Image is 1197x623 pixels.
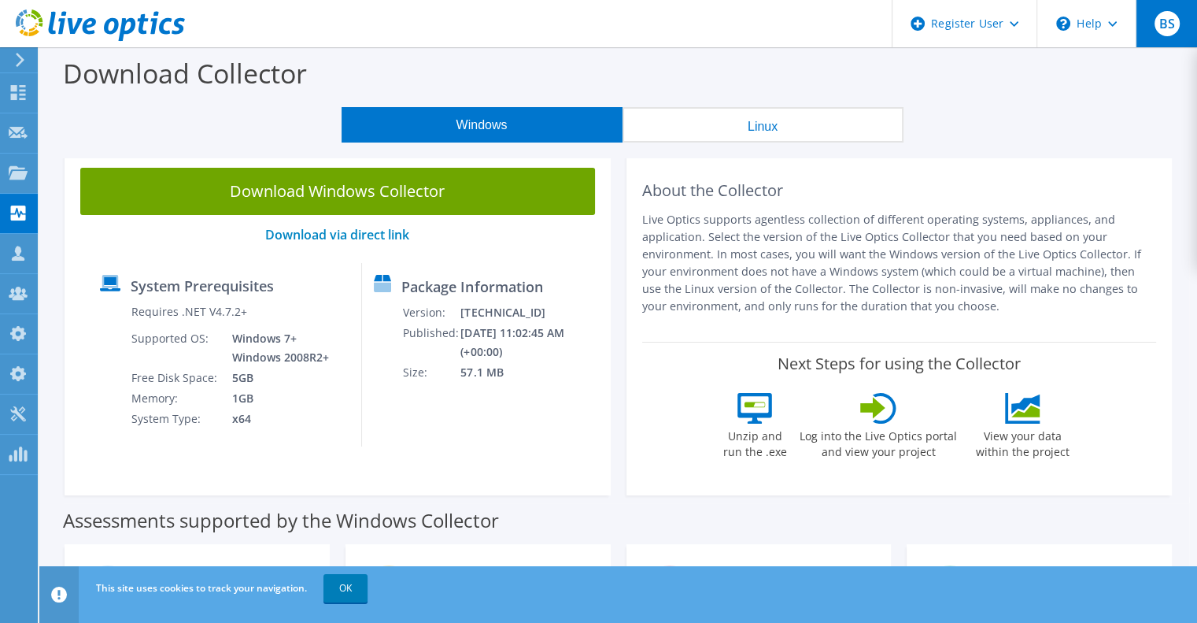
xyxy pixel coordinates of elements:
[460,302,603,323] td: [TECHNICAL_ID]
[63,55,307,91] label: Download Collector
[131,278,274,294] label: System Prerequisites
[1155,11,1180,36] span: BS
[642,211,1157,315] p: Live Optics supports agentless collection of different operating systems, appliances, and applica...
[80,168,595,215] a: Download Windows Collector
[131,304,247,320] label: Requires .NET V4.7.2+
[719,424,791,460] label: Unzip and run the .exe
[342,107,623,143] button: Windows
[460,362,603,383] td: 57.1 MB
[131,368,220,388] td: Free Disk Space:
[220,328,332,368] td: Windows 7+ Windows 2008R2+
[402,362,460,383] td: Size:
[131,388,220,409] td: Memory:
[402,302,460,323] td: Version:
[220,388,332,409] td: 1GB
[623,107,903,143] button: Linux
[799,424,958,460] label: Log into the Live Optics portal and view your project
[966,424,1079,460] label: View your data within the project
[460,323,603,362] td: [DATE] 11:02:45 AM (+00:00)
[401,279,542,295] label: Package Information
[323,574,368,603] a: OK
[642,181,1157,200] h2: About the Collector
[220,368,332,388] td: 5GB
[131,328,220,368] td: Supported OS:
[1056,17,1070,31] svg: \n
[96,581,307,595] span: This site uses cookies to track your navigation.
[131,409,220,429] td: System Type:
[63,513,499,528] label: Assessments supported by the Windows Collector
[402,323,460,362] td: Published:
[220,409,332,429] td: x64
[265,226,409,243] a: Download via direct link
[778,354,1021,373] label: Next Steps for using the Collector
